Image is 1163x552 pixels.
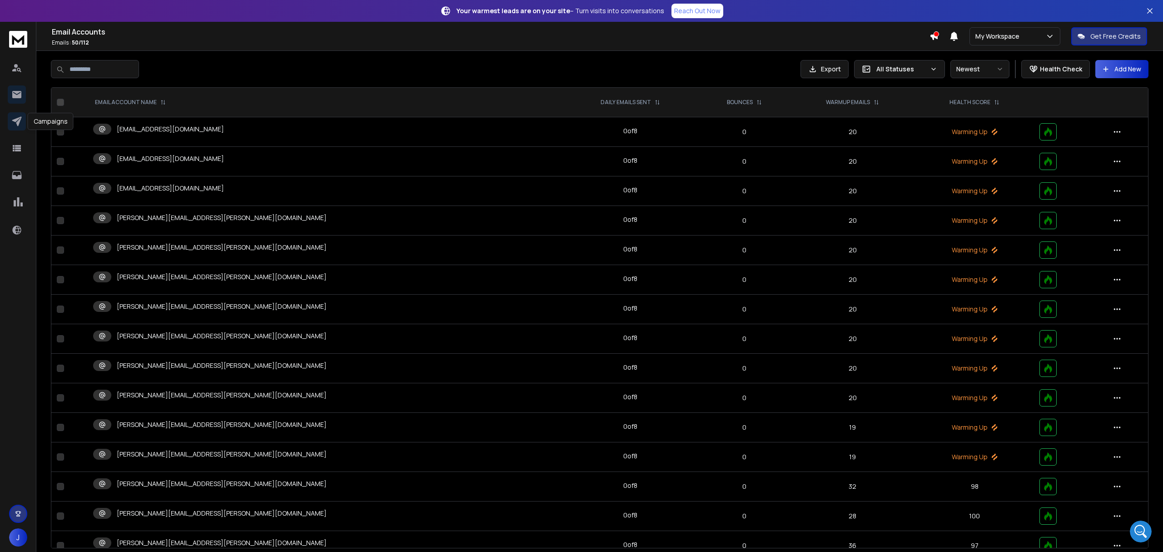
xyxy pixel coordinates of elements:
div: 0 of 8 [623,274,637,283]
p: [PERSON_NAME][EMAIL_ADDRESS][PERSON_NAME][DOMAIN_NAME] [117,479,327,488]
p: Warming Up [920,246,1029,255]
p: DAILY EMAILS SENT [601,99,651,106]
p: [PERSON_NAME][EMAIL_ADDRESS][PERSON_NAME][DOMAIN_NAME] [117,243,327,252]
p: [EMAIL_ADDRESS][DOMAIN_NAME] [117,184,224,193]
p: [PERSON_NAME][EMAIL_ADDRESS][PERSON_NAME][DOMAIN_NAME] [117,331,327,341]
button: Health Check [1021,60,1090,78]
td: 19 [790,413,915,442]
p: Warming Up [920,334,1029,343]
div: Raj says… [7,146,174,167]
button: Newest [950,60,1009,78]
td: 100 [915,502,1034,531]
div: 0 of 8 [623,186,637,195]
p: 0 [704,334,785,343]
button: Send a message… [156,294,170,309]
div: 0 of 8 [623,363,637,372]
h1: Email Accounts [52,26,929,37]
div: 0 of 8 [623,392,637,401]
td: 20 [790,236,915,265]
p: Warming Up [920,186,1029,196]
p: All Statuses [876,65,926,74]
div: You’ll get replies here and in your email:✉️[EMAIL_ADDRESS][DOMAIN_NAME]The team will be back🕒[DATE] [7,70,149,139]
p: 0 [704,393,785,402]
div: Raj says… [7,167,174,226]
p: Get Free Credits [1090,32,1141,41]
p: [PERSON_NAME][EMAIL_ADDRESS][PERSON_NAME][DOMAIN_NAME] [117,302,327,311]
p: 0 [704,157,785,166]
p: 0 [704,305,785,314]
img: Profile image for Raj [27,147,36,156]
button: Start recording [58,298,65,305]
div: joined the conversation [39,148,155,156]
p: 0 [704,364,785,373]
button: Export [800,60,849,78]
button: Emoji picker [14,298,21,305]
button: Upload attachment [43,298,50,305]
p: – Turn visits into conversations [457,6,664,15]
p: 0 [704,186,785,196]
p: 0 [704,246,785,255]
button: Get Free Credits [1071,27,1147,45]
textarea: Message… [8,279,174,294]
p: 0 [704,127,785,136]
b: [EMAIL_ADDRESS][DOMAIN_NAME] [15,93,87,110]
td: 98 [915,472,1034,502]
p: [PERSON_NAME][EMAIL_ADDRESS][PERSON_NAME][DOMAIN_NAME] [117,213,327,222]
button: Add New [1095,60,1148,78]
div: 0 of 8 [623,245,637,254]
p: Warming Up [920,157,1029,166]
div: 0 of 8 [623,481,637,490]
p: [PERSON_NAME][EMAIL_ADDRESS][PERSON_NAME][DOMAIN_NAME] [117,420,327,429]
p: Warming Up [920,393,1029,402]
p: [PERSON_NAME][EMAIL_ADDRESS][PERSON_NAME][DOMAIN_NAME] [117,538,327,547]
div: Close [159,4,176,20]
button: Home [142,4,159,21]
div: 0 of 8 [623,511,637,520]
div: 0 of 8 [623,540,637,549]
div: 0 of 8 [623,126,637,135]
p: 0 [704,423,785,432]
p: [PERSON_NAME][EMAIL_ADDRESS][PERSON_NAME][DOMAIN_NAME] [117,509,327,518]
td: 19 [790,442,915,472]
p: [PERSON_NAME][EMAIL_ADDRESS][PERSON_NAME][DOMAIN_NAME] [117,391,327,400]
img: Profile image for Raj [26,5,40,20]
td: 20 [790,324,915,354]
p: [PERSON_NAME][EMAIL_ADDRESS][PERSON_NAME][DOMAIN_NAME] [117,272,327,281]
p: [EMAIL_ADDRESS][DOMAIN_NAME] [117,154,224,163]
td: 28 [790,502,915,531]
p: Warming Up [920,305,1029,314]
a: Reach Out Now [671,4,723,18]
div: I am checking this with the tech team, allow me some time for this. [15,186,142,203]
div: Box says… [7,70,174,146]
p: Reach Out Now [674,6,721,15]
p: BOUNCES [727,99,753,106]
div: You’ll get replies here and in your email: ✉️ [15,75,142,110]
p: Emails : [52,39,929,46]
button: Gif picker [29,298,36,305]
p: My Workspace [975,32,1023,41]
p: 0 [704,275,785,284]
td: 20 [790,117,915,147]
p: Warming Up [920,452,1029,462]
button: J [9,528,27,547]
p: HEALTH SCORE [949,99,990,106]
td: 20 [790,206,915,236]
p: 0 [704,541,785,550]
p: Active in the last 15m [44,11,109,20]
p: Warming Up [920,216,1029,225]
div: 0 of 8 [623,452,637,461]
img: logo [9,31,27,48]
div: 0 of 8 [623,215,637,224]
p: 0 [704,512,785,521]
td: 32 [790,472,915,502]
div: 0 of 8 [623,422,637,431]
b: [PERSON_NAME] [39,149,90,155]
h1: [PERSON_NAME] [44,5,103,11]
div: 0 of 8 [623,304,637,313]
div: Campaigns [28,113,74,130]
td: 20 [790,147,915,176]
div: Hi [PERSON_NAME],I am checking this with the tech team, allow me some time for this.[PERSON_NAME]... [7,167,149,209]
div: The team will be back 🕒 [15,115,142,133]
